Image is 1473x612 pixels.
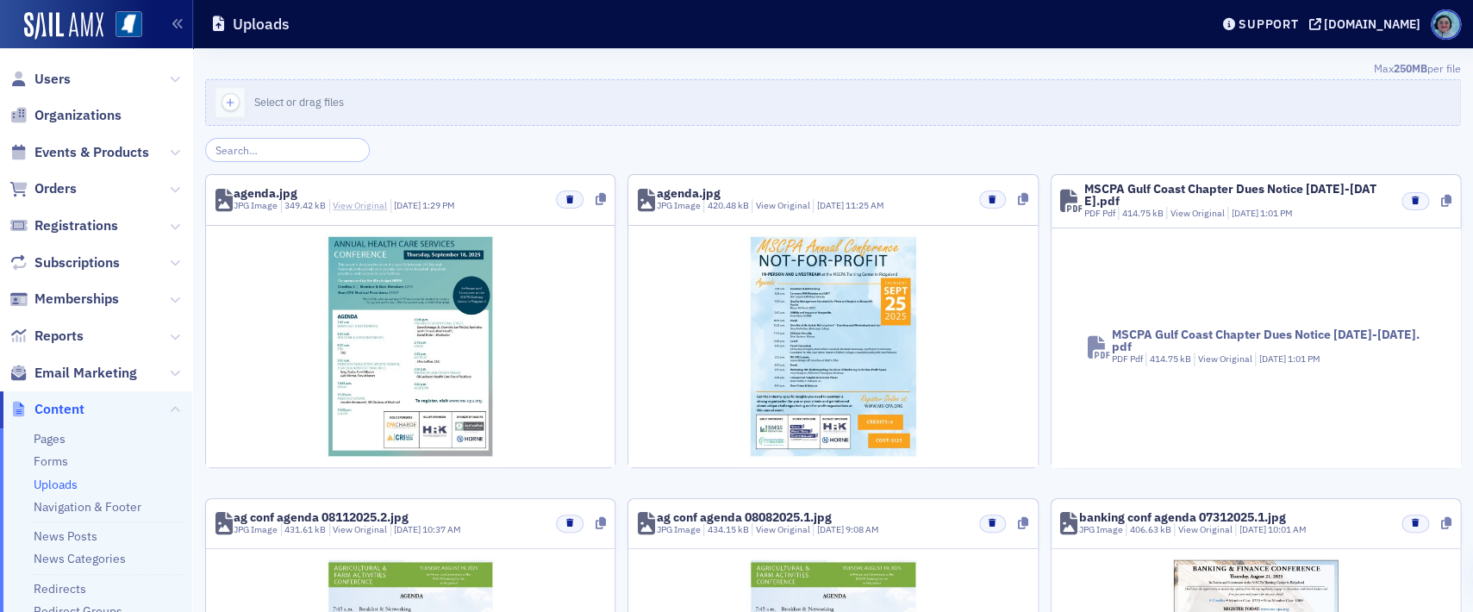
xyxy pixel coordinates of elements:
[9,290,119,309] a: Memberships
[1111,328,1424,353] div: MSCPA Gulf Coast Chapter Dues Notice [DATE]-[DATE].pdf
[1178,523,1233,535] a: View Original
[846,199,884,211] span: 11:25 AM
[394,199,422,211] span: [DATE]
[394,523,422,535] span: [DATE]
[756,523,810,535] a: View Original
[1287,353,1320,365] span: 1:01 PM
[115,11,142,38] img: SailAMX
[9,179,77,198] a: Orders
[846,523,879,535] span: 9:08 AM
[34,106,122,125] span: Organizations
[9,400,84,419] a: Content
[1084,183,1389,207] div: MSCPA Gulf Coast Chapter Dues Notice [DATE]-[DATE].pdf
[205,138,370,162] input: Search…
[1260,207,1293,219] span: 1:01 PM
[281,199,327,213] div: 349.42 kB
[34,70,71,89] span: Users
[9,143,149,162] a: Events & Products
[657,187,721,199] div: agenda.jpg
[333,523,387,535] a: View Original
[1394,61,1427,75] span: 250MB
[1268,523,1307,535] span: 10:01 AM
[9,106,122,125] a: Organizations
[703,523,749,537] div: 434.15 kB
[234,511,409,523] div: ag conf agenda 08112025.2.jpg
[333,199,387,211] a: View Original
[34,179,77,198] span: Orders
[34,143,149,162] span: Events & Products
[234,199,278,213] div: JPG Image
[34,290,119,309] span: Memberships
[34,327,84,346] span: Reports
[1084,207,1115,221] div: PDF Pdf
[234,523,278,537] div: JPG Image
[205,60,1461,79] div: Max per file
[422,523,461,535] span: 10:37 AM
[1126,523,1171,537] div: 406.63 kB
[657,523,701,537] div: JPG Image
[1170,207,1225,219] a: View Original
[34,216,118,235] span: Registrations
[422,199,455,211] span: 1:29 PM
[34,431,66,447] a: Pages
[9,364,137,383] a: Email Marketing
[817,523,846,535] span: [DATE]
[34,551,126,566] a: News Categories
[1197,353,1251,365] a: View Original
[1239,523,1268,535] span: [DATE]
[9,70,71,89] a: Users
[34,253,120,272] span: Subscriptions
[24,12,103,40] img: SailAMX
[756,199,810,211] a: View Original
[703,199,749,213] div: 420.48 kB
[1324,16,1420,32] div: [DOMAIN_NAME]
[1145,353,1191,366] div: 414.75 kB
[254,95,344,109] span: Select or drag files
[103,11,142,41] a: View Homepage
[34,499,141,515] a: Navigation & Footer
[1308,18,1426,30] button: [DOMAIN_NAME]
[657,511,832,523] div: ag conf agenda 08082025.1.jpg
[281,523,327,537] div: 431.61 kB
[34,400,84,419] span: Content
[9,327,84,346] a: Reports
[1258,353,1287,365] span: [DATE]
[34,477,78,492] a: Uploads
[1232,207,1260,219] span: [DATE]
[1111,353,1142,366] div: PDF Pdf
[1118,207,1164,221] div: 414.75 kB
[34,581,86,596] a: Redirects
[817,199,846,211] span: [DATE]
[34,528,97,544] a: News Posts
[9,216,118,235] a: Registrations
[234,187,297,199] div: agenda.jpg
[233,14,290,34] h1: Uploads
[1079,523,1123,537] div: JPG Image
[1431,9,1461,40] span: Profile
[1079,511,1286,523] div: banking conf agenda 07312025.1.jpg
[657,199,701,213] div: JPG Image
[1239,16,1298,32] div: Support
[9,253,120,272] a: Subscriptions
[205,79,1461,126] button: Select or drag files
[34,364,137,383] span: Email Marketing
[34,453,68,469] a: Forms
